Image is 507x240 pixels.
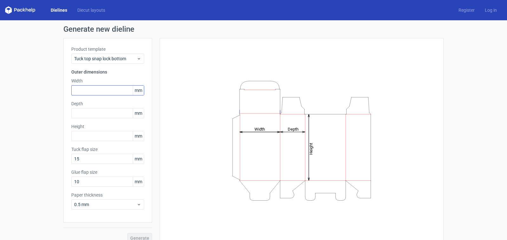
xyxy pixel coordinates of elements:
span: mm [133,86,144,95]
label: Glue flap size [71,169,144,175]
label: Product template [71,46,144,52]
tspan: Width [254,126,265,131]
label: Height [71,123,144,130]
label: Depth [71,101,144,107]
span: Tuck top snap lock bottom [74,55,137,62]
label: Tuck flap size [71,146,144,152]
a: Dielines [46,7,72,13]
span: mm [133,154,144,164]
label: Width [71,78,144,84]
span: mm [133,177,144,186]
a: Diecut layouts [72,7,110,13]
label: Paper thickness [71,192,144,198]
tspan: Depth [288,126,298,131]
tspan: Height [309,143,313,154]
h1: Generate new dieline [63,25,444,33]
span: 0.5 mm [74,201,137,208]
h3: Outer dimensions [71,69,144,75]
span: mm [133,131,144,141]
a: Log in [480,7,502,13]
span: mm [133,108,144,118]
a: Register [453,7,480,13]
